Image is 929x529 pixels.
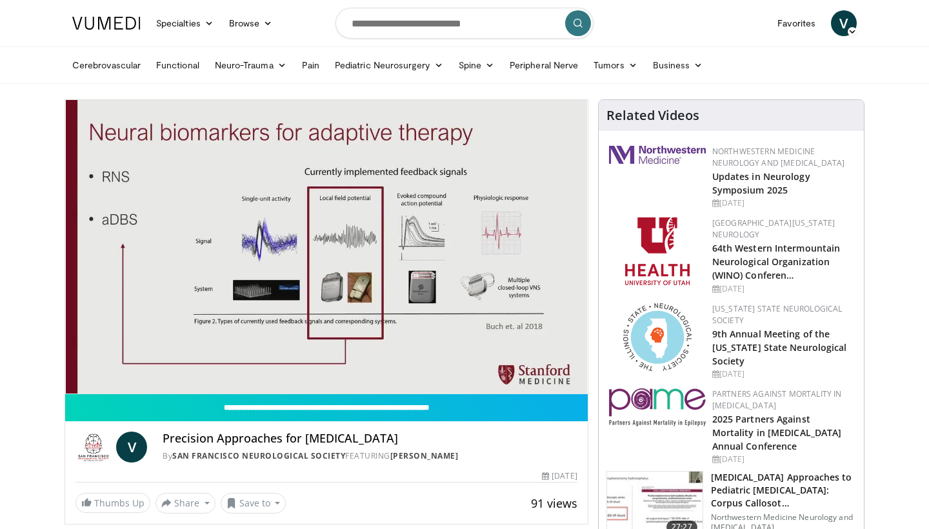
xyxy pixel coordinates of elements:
[327,52,451,78] a: Pediatric Neurosurgery
[712,242,841,281] a: 64th Western Intermountain Neurological Organization (WINO) Conferen…
[623,303,692,371] img: 71a8b48c-8850-4916-bbdd-e2f3ccf11ef9.png.150x105_q85_autocrop_double_scale_upscale_version-0.2.png
[75,432,111,463] img: San Francisco Neurological Society
[207,52,294,78] a: Neuro-Trauma
[65,52,148,78] a: Cerebrovascular
[586,52,645,78] a: Tumors
[712,303,843,326] a: [US_STATE] State Neurological Society
[155,493,215,514] button: Share
[711,471,856,510] h3: [MEDICAL_DATA] Approaches to Pediatric [MEDICAL_DATA]: Corpus Callosot…
[542,470,577,482] div: [DATE]
[390,450,459,461] a: [PERSON_NAME]
[75,493,150,513] a: Thumbs Up
[712,197,854,209] div: [DATE]
[712,217,835,240] a: [GEOGRAPHIC_DATA][US_STATE] Neurology
[831,10,857,36] a: V
[116,432,147,463] a: V
[451,52,502,78] a: Spine
[221,10,281,36] a: Browse
[72,17,141,30] img: VuMedi Logo
[609,146,706,164] img: 2a462fb6-9365-492a-ac79-3166a6f924d8.png.150x105_q85_autocrop_double_scale_upscale_version-0.2.jpg
[606,108,699,123] h4: Related Videos
[770,10,823,36] a: Favorites
[712,328,847,367] a: 9th Annual Meeting of the [US_STATE] State Neurological Society
[172,450,345,461] a: San Francisco Neurological Society
[65,100,588,394] video-js: Video Player
[148,10,221,36] a: Specialties
[712,146,845,168] a: Northwestern Medicine Neurology and [MEDICAL_DATA]
[163,450,577,462] div: By FEATURING
[712,454,854,465] div: [DATE]
[502,52,586,78] a: Peripheral Nerve
[712,368,854,380] div: [DATE]
[531,495,577,511] span: 91 views
[294,52,327,78] a: Pain
[712,388,842,411] a: Partners Against Mortality in [MEDICAL_DATA]
[163,432,577,446] h4: Precision Approaches for [MEDICAL_DATA]
[645,52,711,78] a: Business
[335,8,594,39] input: Search topics, interventions
[609,388,706,426] img: eb8b354f-837c-42f6-ab3d-1e8ded9eaae7.png.150x105_q85_autocrop_double_scale_upscale_version-0.2.png
[712,170,810,196] a: Updates in Neurology Symposium 2025
[221,493,286,514] button: Save to
[625,217,690,285] img: f6362829-b0a3-407d-a044-59546adfd345.png.150x105_q85_autocrop_double_scale_upscale_version-0.2.png
[712,283,854,295] div: [DATE]
[712,413,842,452] a: 2025 Partners Against Mortality in [MEDICAL_DATA] Annual Conference
[148,52,207,78] a: Functional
